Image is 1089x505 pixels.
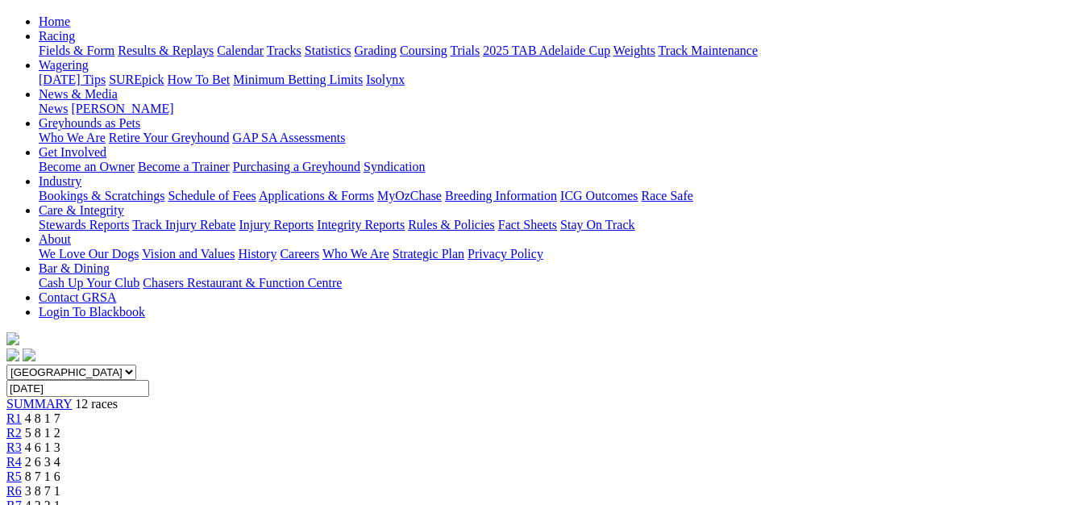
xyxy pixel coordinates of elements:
[641,189,692,202] a: Race Safe
[39,44,114,57] a: Fields & Form
[39,305,145,319] a: Login To Blackbook
[25,484,60,498] span: 3 8 7 1
[233,73,363,86] a: Minimum Betting Limits
[613,44,655,57] a: Weights
[39,73,1083,87] div: Wagering
[498,218,557,232] a: Fact Sheets
[39,87,118,101] a: News & Media
[560,218,634,232] a: Stay On Track
[6,426,22,440] a: R2
[39,131,106,144] a: Who We Are
[39,102,1083,116] div: News & Media
[39,261,110,275] a: Bar & Dining
[364,160,425,173] a: Syndication
[143,276,342,290] a: Chasers Restaurant & Function Centre
[39,174,81,188] a: Industry
[6,348,19,361] img: facebook.svg
[39,116,140,130] a: Greyhounds as Pets
[39,203,124,217] a: Care & Integrity
[6,470,22,483] a: R5
[39,218,1083,232] div: Care & Integrity
[168,73,231,86] a: How To Bet
[39,131,1083,145] div: Greyhounds as Pets
[39,15,70,28] a: Home
[39,145,106,159] a: Get Involved
[39,102,68,115] a: News
[217,44,264,57] a: Calendar
[142,247,235,261] a: Vision and Values
[377,189,442,202] a: MyOzChase
[259,189,374,202] a: Applications & Forms
[400,44,447,57] a: Coursing
[132,218,235,232] a: Track Injury Rebate
[118,44,214,57] a: Results & Replays
[6,332,19,345] img: logo-grsa-white.png
[168,189,256,202] a: Schedule of Fees
[39,276,1083,290] div: Bar & Dining
[6,484,22,498] a: R6
[393,247,464,261] a: Strategic Plan
[25,411,60,425] span: 4 8 1 7
[468,247,543,261] a: Privacy Policy
[305,44,351,57] a: Statistics
[408,218,495,232] a: Rules & Policies
[233,160,360,173] a: Purchasing a Greyhound
[233,131,346,144] a: GAP SA Assessments
[317,218,405,232] a: Integrity Reports
[39,247,1083,261] div: About
[39,218,129,232] a: Stewards Reports
[39,44,1083,58] div: Racing
[39,160,1083,174] div: Get Involved
[450,44,480,57] a: Trials
[659,44,758,57] a: Track Maintenance
[39,276,139,290] a: Cash Up Your Club
[39,247,139,261] a: We Love Our Dogs
[6,455,22,469] a: R4
[238,247,276,261] a: History
[39,73,106,86] a: [DATE] Tips
[23,348,35,361] img: twitter.svg
[355,44,397,57] a: Grading
[75,397,118,411] span: 12 races
[109,131,230,144] a: Retire Your Greyhound
[39,232,71,246] a: About
[322,247,389,261] a: Who We Are
[39,290,116,304] a: Contact GRSA
[267,44,301,57] a: Tracks
[25,470,60,483] span: 8 7 1 6
[6,380,149,397] input: Select date
[39,189,164,202] a: Bookings & Scratchings
[6,440,22,454] a: R3
[109,73,164,86] a: SUREpick
[71,102,173,115] a: [PERSON_NAME]
[39,189,1083,203] div: Industry
[25,440,60,454] span: 4 6 1 3
[280,247,319,261] a: Careers
[25,426,60,440] span: 5 8 1 2
[39,29,75,43] a: Racing
[445,189,557,202] a: Breeding Information
[6,397,72,411] a: SUMMARY
[25,455,60,469] span: 2 6 3 4
[483,44,610,57] a: 2025 TAB Adelaide Cup
[39,160,135,173] a: Become an Owner
[6,411,22,425] a: R1
[138,160,230,173] a: Become a Trainer
[366,73,405,86] a: Isolynx
[39,58,89,72] a: Wagering
[560,189,638,202] a: ICG Outcomes
[239,218,314,232] a: Injury Reports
